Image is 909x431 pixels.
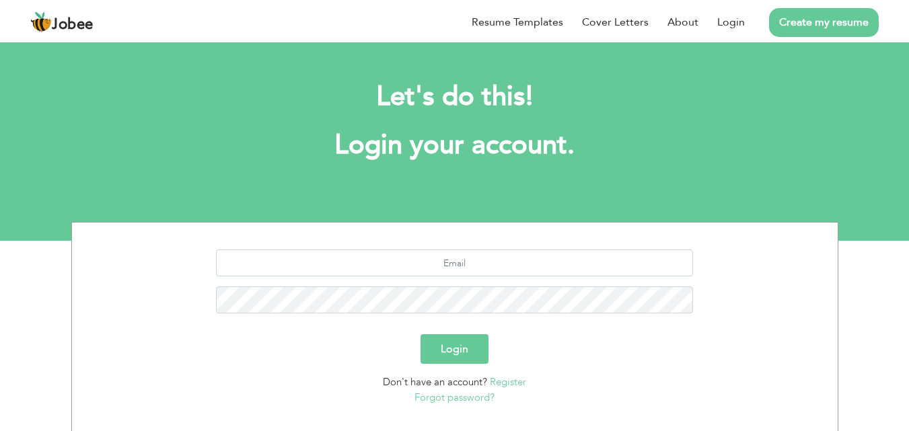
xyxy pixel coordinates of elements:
[52,17,94,32] span: Jobee
[490,375,526,389] a: Register
[582,14,649,30] a: Cover Letters
[667,14,698,30] a: About
[414,391,495,404] a: Forgot password?
[92,128,818,163] h1: Login your account.
[472,14,563,30] a: Resume Templates
[30,11,94,33] a: Jobee
[30,11,52,33] img: jobee.io
[769,8,879,37] a: Create my resume
[421,334,488,364] button: Login
[92,79,818,114] h2: Let's do this!
[717,14,745,30] a: Login
[216,249,693,276] input: Email
[383,375,487,389] span: Don't have an account?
